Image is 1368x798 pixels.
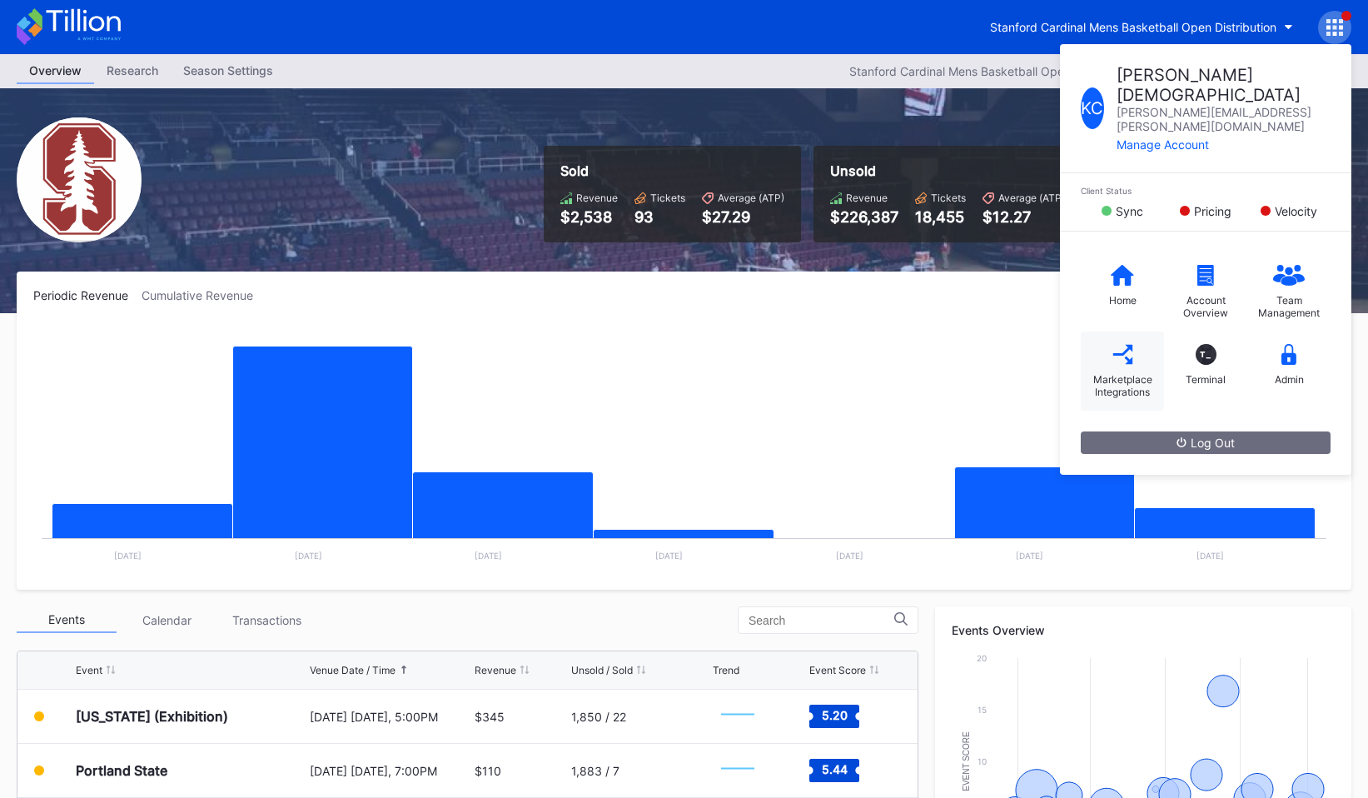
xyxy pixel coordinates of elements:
div: T_ [1196,344,1216,365]
div: [PERSON_NAME] [DEMOGRAPHIC_DATA] [1117,65,1331,105]
text: 10 [977,756,987,766]
div: Events [17,607,117,633]
div: Sold [560,162,784,179]
div: Tickets [931,192,966,204]
div: 1,883 / 7 [571,764,619,778]
a: Research [94,58,171,84]
button: Stanford Cardinal Mens Basketball Open Distribution [977,12,1306,42]
div: $226,387 [830,208,898,226]
svg: Chart title [713,696,763,737]
button: Stanford Cardinal Mens Basketball Open Distribution 2025 [841,60,1192,82]
div: Log Out [1176,436,1235,450]
div: Home [1109,294,1137,307]
div: Events Overview [952,623,1335,637]
div: Client Status [1081,186,1331,196]
text: 15 [977,705,987,715]
div: Venue Date / Time [310,664,395,676]
svg: Chart title [713,750,763,791]
text: 20 [977,653,987,663]
div: 93 [634,208,685,226]
text: [DATE] [836,551,863,561]
a: Overview [17,58,94,84]
img: Stanford_Cardinal_Womens_Volleyball_Secondary.png [17,117,142,242]
div: Cumulative Revenue [142,288,266,302]
div: Average (ATP) [718,192,784,204]
div: $27.29 [702,208,784,226]
div: $12.27 [982,208,1065,226]
div: Team Management [1256,294,1322,319]
div: 18,455 [915,208,966,226]
div: Portland State [76,762,167,779]
div: Velocity [1275,204,1317,218]
div: 1,850 / 22 [571,710,626,724]
div: Account Overview [1172,294,1239,319]
svg: Chart title [33,323,1335,573]
text: 5.20 [821,708,847,722]
div: Terminal [1186,373,1226,386]
div: [US_STATE] (Exhibition) [76,708,228,725]
div: Unsold [830,162,1065,179]
div: [PERSON_NAME][EMAIL_ADDRESS][PERSON_NAME][DOMAIN_NAME] [1117,105,1331,133]
div: Revenue [576,192,618,204]
div: Unsold / Sold [571,664,633,676]
div: Revenue [846,192,888,204]
div: Marketplace Integrations [1089,373,1156,398]
text: 5.44 [821,762,847,776]
div: Research [94,58,171,82]
div: Transactions [216,607,316,633]
div: Season Settings [171,58,286,82]
div: Periodic Revenue [33,288,142,302]
input: Search [749,614,894,627]
text: [DATE] [1016,551,1043,561]
div: [DATE] [DATE], 7:00PM [310,764,470,778]
div: Pricing [1194,204,1231,218]
div: K C [1081,87,1104,129]
text: Event Score [962,731,971,791]
text: [DATE] [1196,551,1224,561]
text: [DATE] [114,551,142,561]
text: [DATE] [295,551,322,561]
button: Log Out [1081,431,1331,454]
text: [DATE] [655,551,683,561]
div: Manage Account [1117,137,1331,152]
div: $110 [475,764,501,778]
div: Trend [713,664,739,676]
div: Event Score [809,664,866,676]
div: Average (ATP) [998,192,1065,204]
div: [DATE] [DATE], 5:00PM [310,710,470,724]
div: Stanford Cardinal Mens Basketball Open Distribution 2025 [849,64,1167,78]
div: Revenue [475,664,516,676]
div: Admin [1275,373,1304,386]
div: Event [76,664,102,676]
div: Calendar [117,607,216,633]
div: Sync [1116,204,1143,218]
div: Stanford Cardinal Mens Basketball Open Distribution [990,20,1276,34]
div: $345 [475,710,505,724]
div: $2,538 [560,208,618,226]
text: [DATE] [475,551,502,561]
div: Tickets [650,192,685,204]
a: Season Settings [171,58,286,84]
